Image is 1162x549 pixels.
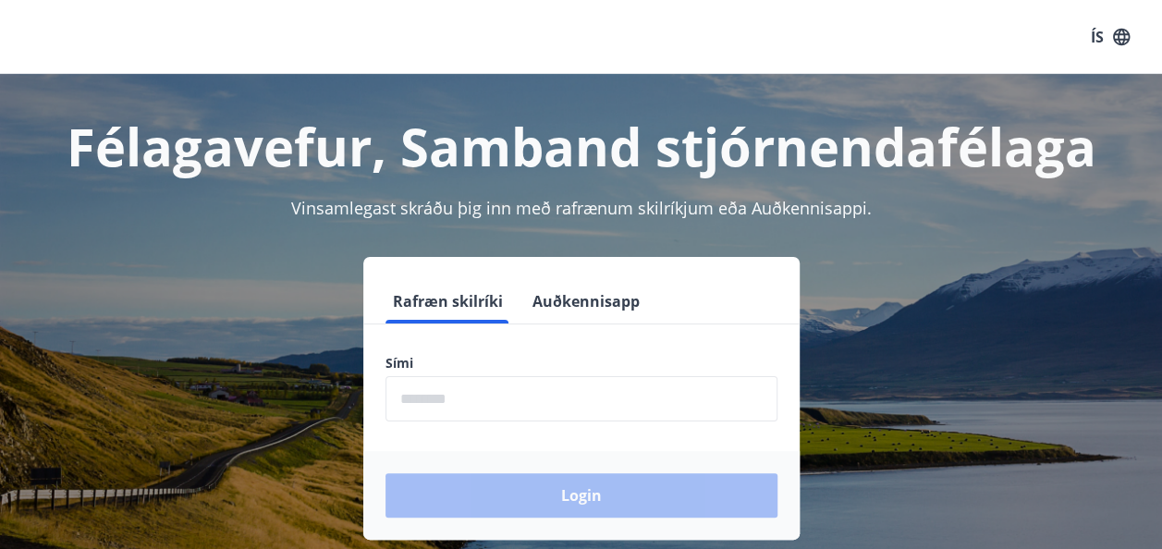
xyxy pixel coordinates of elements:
button: Rafræn skilríki [385,279,510,323]
button: Auðkennisapp [525,279,647,323]
span: Vinsamlegast skráðu þig inn með rafrænum skilríkjum eða Auðkennisappi. [291,197,872,219]
button: ÍS [1081,20,1140,54]
h1: Félagavefur, Samband stjórnendafélaga [22,111,1140,181]
label: Sími [385,354,777,372]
